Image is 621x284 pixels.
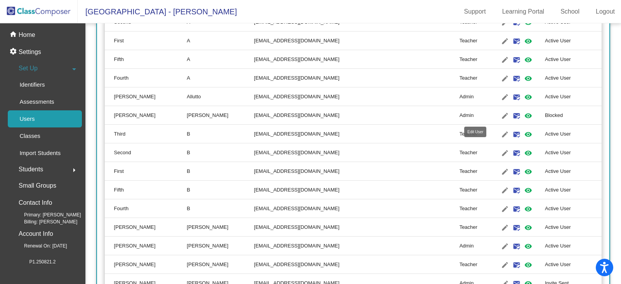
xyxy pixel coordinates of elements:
mat-icon: mark_email_read [512,111,521,120]
td: Fifth [105,50,187,69]
mat-icon: mark_email_read [512,55,521,64]
td: Active User [545,50,602,69]
mat-icon: edit [500,130,510,139]
td: [PERSON_NAME] [187,255,254,274]
p: Assessments [19,97,54,106]
td: Teacher [460,199,489,218]
td: A [187,31,254,50]
td: [PERSON_NAME] [187,106,254,125]
mat-icon: edit [500,37,510,46]
td: Teacher [460,162,489,181]
td: Teacher [460,31,489,50]
mat-icon: home [9,30,19,40]
td: [PERSON_NAME] [105,255,187,274]
td: Active User [545,125,602,143]
p: Small Groups [19,180,56,191]
td: B [187,162,254,181]
span: Students [19,164,43,175]
td: [EMAIL_ADDRESS][DOMAIN_NAME] [254,31,459,50]
span: Primary: [PERSON_NAME] [12,211,81,218]
td: Active User [545,255,602,274]
td: Admin [460,106,489,125]
td: [EMAIL_ADDRESS][DOMAIN_NAME] [254,87,459,106]
td: Allutto [187,87,254,106]
mat-icon: mark_email_read [512,74,521,83]
mat-icon: visibility [524,111,533,120]
td: Teacher [460,125,489,143]
td: [EMAIL_ADDRESS][DOMAIN_NAME] [254,237,459,255]
mat-icon: visibility [524,204,533,214]
mat-icon: visibility [524,148,533,158]
mat-icon: edit [500,242,510,251]
mat-icon: mark_email_read [512,92,521,102]
p: Contact Info [19,197,52,208]
td: [EMAIL_ADDRESS][DOMAIN_NAME] [254,181,459,199]
mat-icon: visibility [524,55,533,64]
td: Admin [460,237,489,255]
td: Teacher [460,218,489,237]
p: Identifiers [19,80,45,89]
mat-icon: edit [500,148,510,158]
p: Import Students [19,148,61,158]
mat-icon: mark_email_read [512,260,521,270]
span: Renewal On: [DATE] [12,242,67,249]
td: Second [105,143,187,162]
mat-icon: mark_email_read [512,186,521,195]
td: [EMAIL_ADDRESS][DOMAIN_NAME] [254,125,459,143]
td: Teacher [460,50,489,69]
mat-icon: arrow_right [69,166,79,175]
td: [PERSON_NAME] [105,237,187,255]
td: Active User [545,181,602,199]
mat-icon: edit [500,204,510,214]
td: A [187,50,254,69]
mat-icon: visibility [524,223,533,232]
td: Teacher [460,143,489,162]
td: [EMAIL_ADDRESS][DOMAIN_NAME] [254,50,459,69]
td: Blocked [545,106,602,125]
td: Third [105,125,187,143]
td: Teacher [460,69,489,87]
td: First [105,31,187,50]
mat-icon: mark_email_read [512,204,521,214]
p: Users [19,114,35,124]
td: Active User [545,31,602,50]
span: [GEOGRAPHIC_DATA] - [PERSON_NAME] [78,5,237,18]
td: Active User [545,87,602,106]
td: [PERSON_NAME] [187,237,254,255]
mat-icon: settings [9,47,19,57]
td: B [187,199,254,218]
a: School [554,5,586,18]
td: Fourth [105,69,187,87]
a: Logout [590,5,621,18]
td: [PERSON_NAME] [105,87,187,106]
a: Support [458,5,492,18]
td: A [187,69,254,87]
td: [EMAIL_ADDRESS][DOMAIN_NAME] [254,106,459,125]
mat-icon: mark_email_read [512,37,521,46]
mat-icon: mark_email_read [512,242,521,251]
mat-icon: visibility [524,37,533,46]
td: Admin [460,87,489,106]
td: Active User [545,237,602,255]
mat-icon: edit [500,223,510,232]
p: Classes [19,131,40,141]
td: B [187,125,254,143]
td: Teacher [460,181,489,199]
td: [EMAIL_ADDRESS][DOMAIN_NAME] [254,199,459,218]
mat-icon: mark_email_read [512,148,521,158]
mat-icon: visibility [524,186,533,195]
mat-icon: mark_email_read [512,167,521,176]
mat-icon: visibility [524,92,533,102]
td: [PERSON_NAME] [105,218,187,237]
a: Learning Portal [496,5,551,18]
mat-icon: visibility [524,167,533,176]
mat-icon: visibility [524,130,533,139]
mat-icon: mark_email_read [512,130,521,139]
mat-icon: visibility [524,260,533,270]
mat-icon: edit [500,186,510,195]
mat-icon: visibility [524,74,533,83]
td: [EMAIL_ADDRESS][DOMAIN_NAME] [254,255,459,274]
td: Active User [545,199,602,218]
td: First [105,162,187,181]
td: Teacher [460,255,489,274]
